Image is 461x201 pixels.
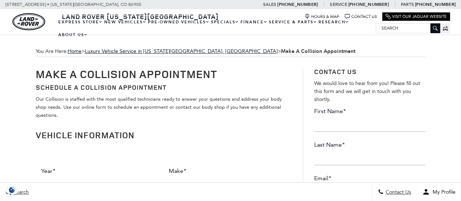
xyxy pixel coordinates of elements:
span: My Profile [430,189,456,195]
a: [PHONE_NUMBER] [277,1,318,7]
span: You Are Here: [36,46,426,57]
a: land-rover [12,13,45,30]
a: About Us [58,28,89,41]
a: [PHONE_NUMBER] [348,1,389,7]
a: Contact Us [345,14,377,19]
h2: Vehicle Information [36,130,292,140]
span: Parts [401,2,414,7]
a: Specials [210,16,240,28]
span: Contact Us [384,189,411,195]
label: First Name [314,107,346,115]
a: Finance [240,16,268,28]
input: Search [376,24,440,32]
span: Our Collision is staffed with the most qualified technicians ready to answer your questions and a... [36,96,282,118]
a: Land Rover [US_STATE][GEOGRAPHIC_DATA] [58,12,223,21]
div: Breadcrumbs [36,46,426,57]
label: Make [169,167,186,175]
a: Luxury Vehicle Service in [US_STATE][GEOGRAPHIC_DATA], [GEOGRAPHIC_DATA] [85,48,278,54]
label: Year [41,167,55,175]
a: New Vehicles [103,16,147,28]
strong: Make A Collision Appointment [281,48,355,55]
span: > [68,48,355,54]
a: Research [318,16,350,28]
a: [PHONE_NUMBER] [415,1,456,7]
h3: Schedule a Collision Appointment [36,84,292,92]
a: Service & Parts [268,16,318,28]
label: Last Name [314,141,345,149]
button: Open user profile menu [417,183,461,201]
a: EXPRESS STORE [58,16,103,28]
a: Visit Our Jaguar Website [386,14,447,19]
section: Click to Open Cookie Consent Modal [4,186,20,194]
span: Sales [263,2,276,7]
span: Service [330,2,347,7]
span: Land Rover [US_STATE][GEOGRAPHIC_DATA] [62,12,219,21]
nav: Main Navigation [58,16,376,41]
label: Email [314,174,331,182]
a: Pre-Owned Vehicles [147,16,210,28]
h3: Contact Us [314,68,426,76]
span: > [85,48,355,54]
a: Home [68,48,82,54]
img: Land Rover [12,13,45,30]
h1: Make A Collision Appointment [36,68,292,80]
a: Hours & Map [305,14,339,19]
a: [STREET_ADDRESS] • [US_STATE][GEOGRAPHIC_DATA], CO 80905 [5,2,141,7]
span: We would love to hear from you! Please fill out this form and we will get in touch with you shortly. [314,80,420,103]
img: Opt-Out Icon [4,186,20,194]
